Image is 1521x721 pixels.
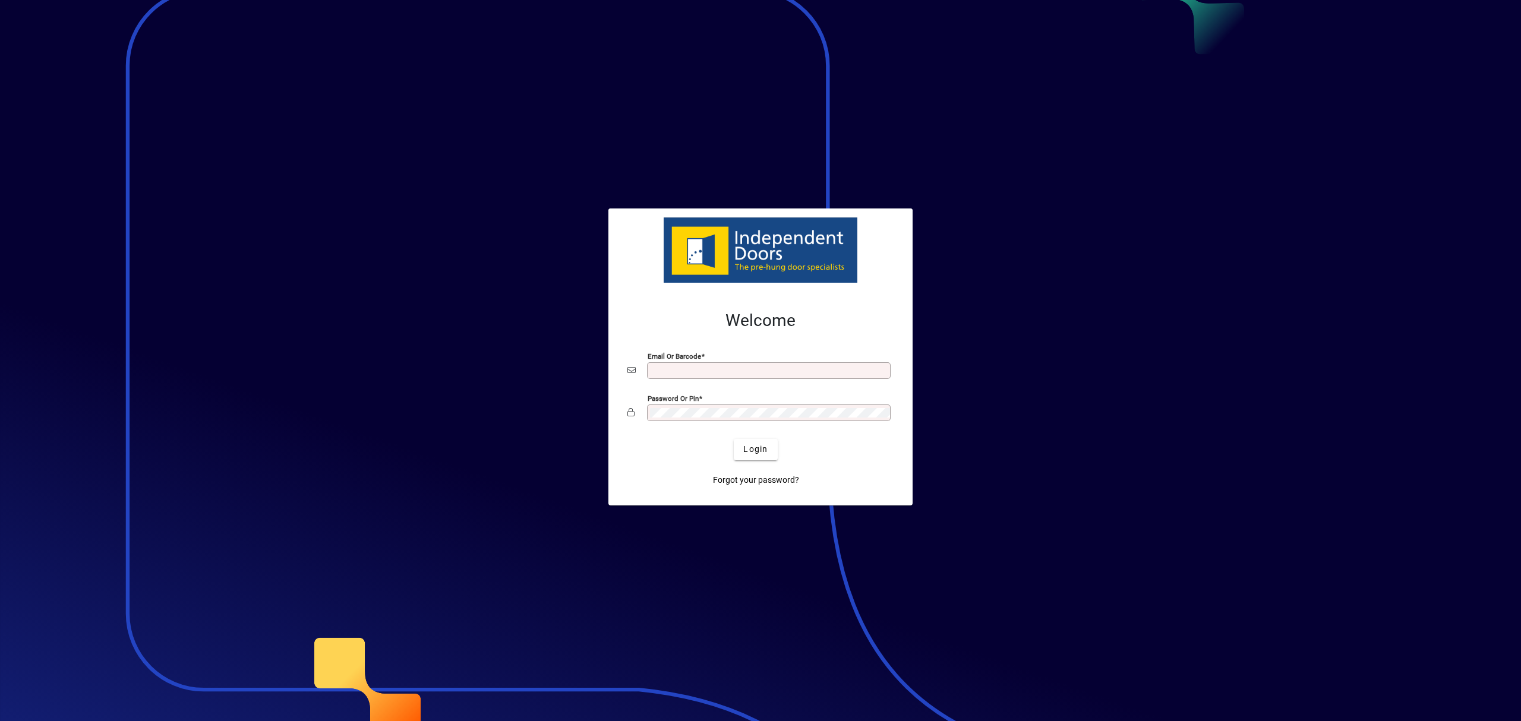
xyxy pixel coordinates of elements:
a: Forgot your password? [708,470,804,491]
h2: Welcome [627,311,894,331]
mat-label: Email or Barcode [648,352,701,360]
span: Login [743,443,768,456]
button: Login [734,439,777,460]
mat-label: Password or Pin [648,394,699,402]
span: Forgot your password? [713,474,799,486]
